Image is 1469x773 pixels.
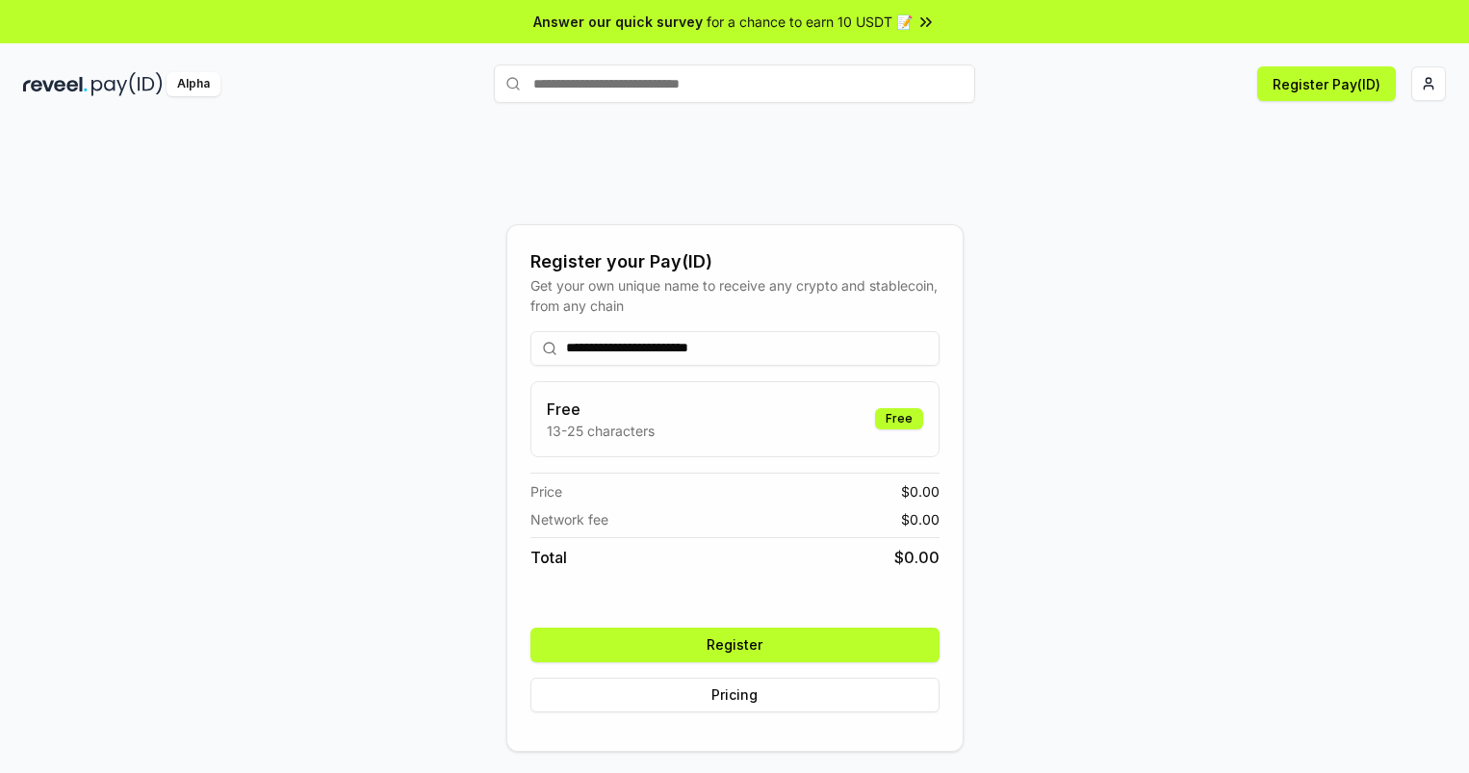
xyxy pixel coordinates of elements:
[1257,66,1396,101] button: Register Pay(ID)
[547,398,655,421] h3: Free
[530,628,940,662] button: Register
[530,248,940,275] div: Register your Pay(ID)
[530,481,562,502] span: Price
[167,72,220,96] div: Alpha
[530,678,940,712] button: Pricing
[875,408,923,429] div: Free
[901,481,940,502] span: $ 0.00
[707,12,913,32] span: for a chance to earn 10 USDT 📝
[901,509,940,529] span: $ 0.00
[530,509,608,529] span: Network fee
[894,546,940,569] span: $ 0.00
[91,72,163,96] img: pay_id
[23,72,88,96] img: reveel_dark
[530,546,567,569] span: Total
[547,421,655,441] p: 13-25 characters
[533,12,703,32] span: Answer our quick survey
[530,275,940,316] div: Get your own unique name to receive any crypto and stablecoin, from any chain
